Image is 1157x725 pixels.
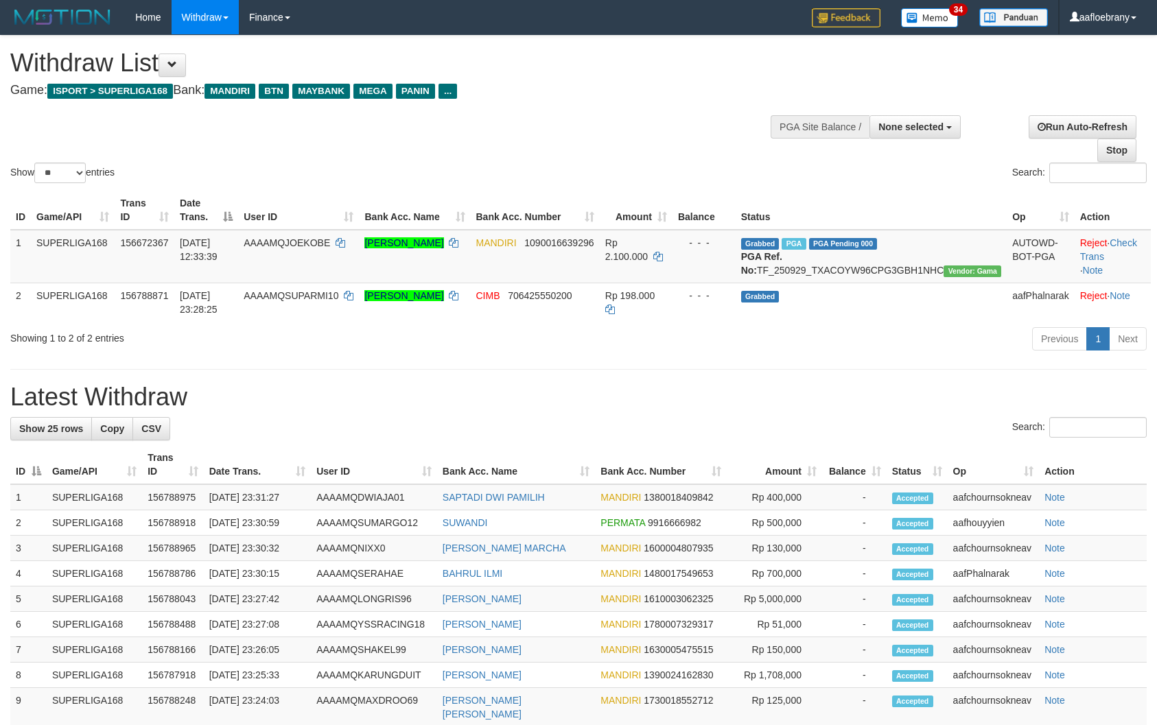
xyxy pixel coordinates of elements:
span: PGA Pending [809,238,878,250]
a: Note [1083,265,1103,276]
td: 3 [10,536,47,561]
td: 6 [10,612,47,637]
a: Note [1044,695,1065,706]
span: CIMB [476,290,500,301]
td: 2 [10,510,47,536]
a: Reject [1080,290,1108,301]
span: Copy 1380018409842 to clipboard [644,492,713,503]
h1: Withdraw List [10,49,758,77]
td: SUPERLIGA168 [47,637,142,663]
th: Trans ID: activate to sort column ascending [142,445,204,484]
th: Op: activate to sort column ascending [1007,191,1075,230]
a: Note [1044,619,1065,630]
td: Rp 400,000 [727,484,822,510]
td: 8 [10,663,47,688]
a: [PERSON_NAME] [PERSON_NAME] [443,695,522,720]
td: [DATE] 23:30:59 [204,510,311,536]
td: [DATE] 23:30:15 [204,561,311,586]
td: [DATE] 23:30:32 [204,536,311,561]
span: Accepted [892,670,933,682]
span: MANDIRI [600,593,641,604]
a: Note [1044,543,1065,554]
span: Copy 1780007329317 to clipboard [644,619,713,630]
span: Accepted [892,492,933,504]
th: Bank Acc. Number: activate to sort column ascending [471,191,600,230]
a: Note [1044,568,1065,579]
span: 156788871 [120,290,168,301]
span: 156672367 [120,237,168,248]
span: Rp 2.100.000 [605,237,648,262]
span: Copy 1600004807935 to clipboard [644,543,713,554]
td: aafchournsokneav [948,536,1040,561]
td: [DATE] 23:25:33 [204,663,311,688]
td: Rp 51,000 [727,612,822,637]
div: PGA Site Balance / [771,115,869,139]
img: MOTION_logo.png [10,7,115,27]
a: Note [1044,644,1065,655]
span: Accepted [892,594,933,606]
a: Run Auto-Refresh [1029,115,1136,139]
th: Date Trans.: activate to sort column descending [174,191,238,230]
td: AAAAMQYSSRACING18 [311,612,437,637]
th: User ID: activate to sort column ascending [311,445,437,484]
td: SUPERLIGA168 [47,536,142,561]
span: MANDIRI [600,644,641,655]
span: Copy 9916666982 to clipboard [648,517,701,528]
th: Op: activate to sort column ascending [948,445,1040,484]
input: Search: [1049,417,1147,438]
th: Bank Acc. Number: activate to sort column ascending [595,445,727,484]
th: Status: activate to sort column ascending [887,445,948,484]
td: SUPERLIGA168 [47,612,142,637]
td: SUPERLIGA168 [31,230,115,283]
td: Rp 1,708,000 [727,663,822,688]
span: PANIN [396,84,435,99]
span: Rp 198.000 [605,290,655,301]
span: Accepted [892,696,933,707]
span: MANDIRI [600,619,641,630]
label: Search: [1012,163,1147,183]
span: Copy 1390024162830 to clipboard [644,669,713,680]
span: Accepted [892,645,933,656]
a: CSV [132,417,170,440]
a: Note [1044,669,1065,680]
span: Accepted [892,518,933,530]
td: aafhouyyien [948,510,1040,536]
th: Status [736,191,1007,230]
a: SUWANDI [443,517,488,528]
span: CSV [141,423,161,434]
th: Balance [673,191,736,230]
td: - [822,484,887,510]
th: Bank Acc. Name: activate to sort column ascending [359,191,470,230]
td: Rp 700,000 [727,561,822,586]
td: aafchournsokneav [948,484,1040,510]
a: Next [1109,327,1147,350]
td: [DATE] 23:27:08 [204,612,311,637]
a: 1 [1086,327,1110,350]
td: 156787918 [142,663,204,688]
td: aafchournsokneav [948,663,1040,688]
th: Balance: activate to sort column ascending [822,445,887,484]
a: Show 25 rows [10,417,92,440]
td: AAAAMQKARUNGDUIT [311,663,437,688]
input: Search: [1049,163,1147,183]
td: - [822,586,887,612]
span: Copy 1630005475515 to clipboard [644,644,713,655]
span: Vendor URL: https://trx31.1velocity.biz [944,265,1001,277]
span: AAAAMQSUPARMI10 [244,290,338,301]
button: None selected [869,115,961,139]
td: · · [1075,230,1151,283]
th: Bank Acc. Name: activate to sort column ascending [437,445,595,484]
a: Note [1044,492,1065,503]
a: Previous [1032,327,1087,350]
span: Accepted [892,619,933,631]
td: - [822,637,887,663]
span: MANDIRI [600,492,641,503]
span: Grabbed [741,238,780,250]
th: Trans ID: activate to sort column ascending [115,191,174,230]
th: Amount: activate to sort column ascending [727,445,822,484]
span: Accepted [892,543,933,555]
th: Date Trans.: activate to sort column ascending [204,445,311,484]
td: [DATE] 23:27:42 [204,586,311,612]
a: Copy [91,417,133,440]
td: 156788786 [142,561,204,586]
